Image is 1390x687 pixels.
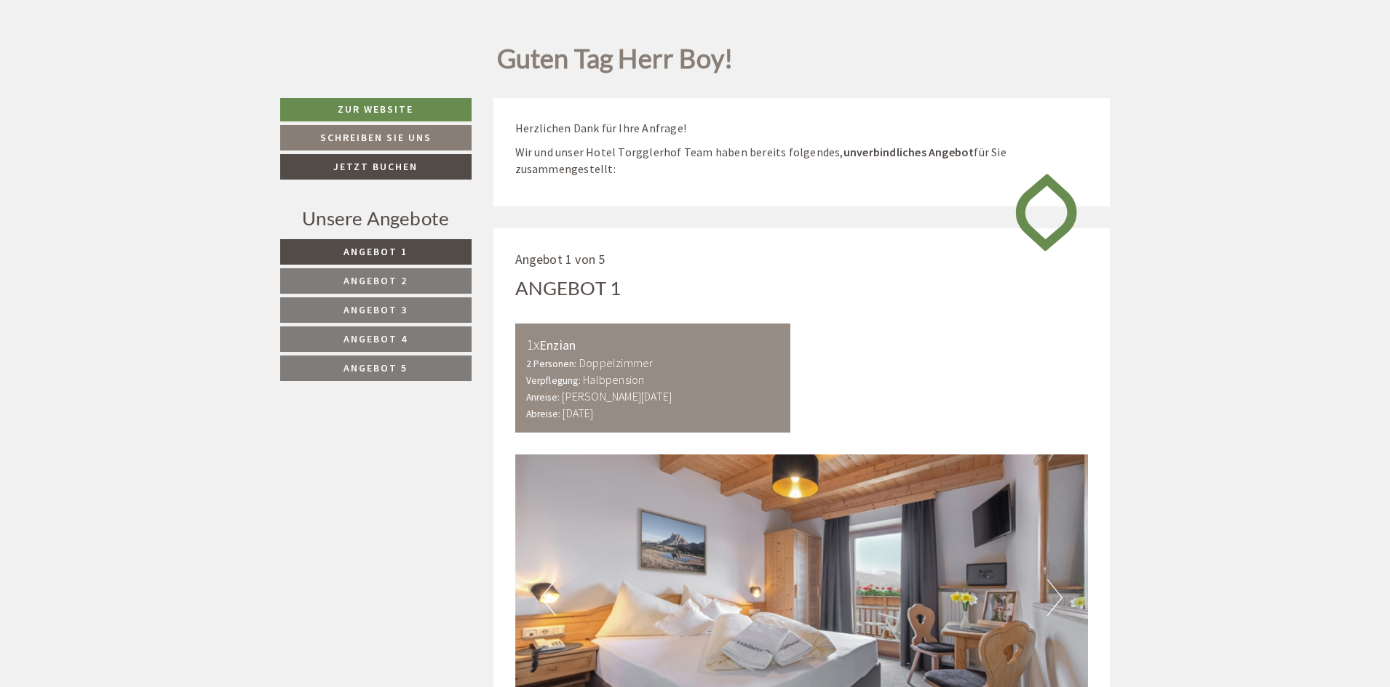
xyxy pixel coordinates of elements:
a: Jetzt buchen [280,154,472,180]
b: [PERSON_NAME][DATE] [562,389,672,403]
b: [DATE] [563,406,593,420]
p: Herzlichen Dank für Ihre Anfrage! [515,120,1089,137]
div: Montag [255,4,318,28]
p: Wir und unser Hotel Torgglerhof Team haben bereits folgendes, für Sie zusammengestellt: [515,144,1089,177]
small: Anreise: [526,391,560,403]
a: Schreiben Sie uns [280,125,472,150]
b: Doppelzimmer [579,355,653,370]
small: Verpflegung: [526,374,581,387]
button: Next [1047,579,1063,616]
span: Angebot 1 [343,245,408,258]
div: Enzian [526,334,780,355]
strong: unverbindliches Angebot [843,145,974,159]
b: Halbpension [583,372,644,387]
small: 10:49 [23,258,362,268]
button: Previous [541,579,556,616]
a: Zur Website [280,98,472,121]
small: 2 Personen: [526,358,577,370]
span: Angebot 1 von 5 [515,251,605,268]
span: Angebot 2 [343,274,408,287]
img: image [1004,161,1088,264]
div: Angebot 1 [515,275,621,302]
div: Unsere Angebote [280,205,472,232]
span: Angebot 3 [343,303,408,316]
span: Angebot 4 [343,332,408,345]
span: Angebot 5 [343,361,408,374]
h1: Guten Tag Herr Boy! [497,44,734,81]
small: Abreise: [526,408,561,420]
b: 1x [526,335,539,353]
button: Senden [486,383,573,409]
